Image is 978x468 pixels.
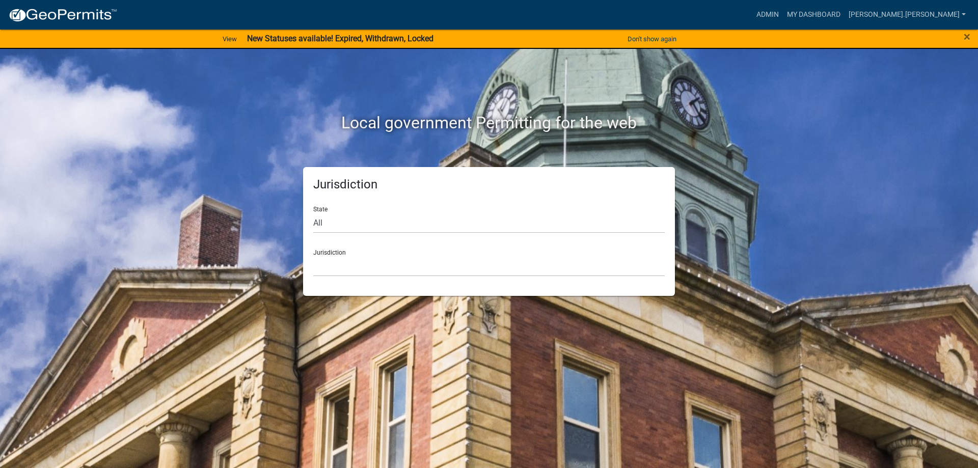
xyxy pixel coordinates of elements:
h2: Local government Permitting for the web [206,113,772,132]
a: My Dashboard [783,5,845,24]
a: [PERSON_NAME].[PERSON_NAME] [845,5,970,24]
h5: Jurisdiction [313,177,665,192]
span: × [964,30,970,44]
strong: New Statuses available! Expired, Withdrawn, Locked [247,34,433,43]
button: Close [964,31,970,43]
button: Don't show again [623,31,681,47]
a: Admin [752,5,783,24]
a: View [219,31,241,47]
